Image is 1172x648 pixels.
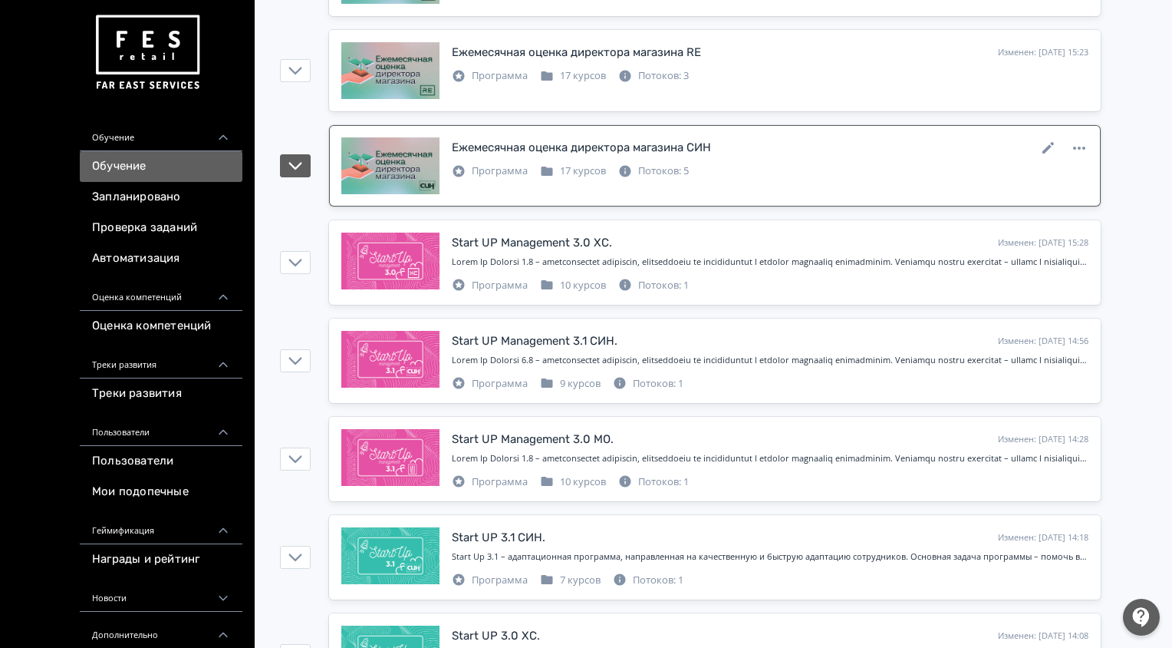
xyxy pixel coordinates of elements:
div: Пользователи [80,409,242,446]
div: Изменен: [DATE] 15:23 [998,46,1088,59]
div: 9 курсов [540,376,601,392]
a: Награды и рейтинг [80,544,242,575]
div: Программа [452,376,528,392]
div: Start UP 3.1 СИН. [452,529,545,547]
div: Потоков: 1 [613,376,683,392]
div: Изменен: [DATE] 14:18 [998,531,1088,544]
div: 10 курсов [540,474,606,490]
div: Ежемесячная оценка директора магазина RE [452,44,701,61]
div: 17 курсов [540,164,606,179]
div: Start UP Management 3.1 СИН. [452,332,617,350]
div: Потоков: 1 [618,474,689,490]
div: Start UP 3.0 ХС. [452,627,540,645]
div: Потоков: 3 [618,68,689,84]
a: Оценка компетенций [80,311,242,342]
div: Новости [80,575,242,612]
div: Геймификация [80,507,242,544]
div: Start Up Manager 3.0 – адаптационная программа, направленная на качественную и быструю адаптацию ... [452,256,1088,269]
div: Start UP Management 3.0 XC. [452,234,612,252]
a: Обучение [80,151,242,182]
div: Программа [452,474,528,490]
div: Start Up Manager 3.0 – адаптационная программа, направленная на качественную и быструю адаптацию ... [452,452,1088,465]
div: Потоков: 1 [618,278,689,293]
div: Потоков: 1 [613,573,683,588]
a: Проверка заданий [80,213,242,243]
div: Ежемесячная оценка директора магазина СИН [452,139,711,157]
img: https://files.teachbase.ru/system/account/57463/logo/medium-936fc5084dd2c598f50a98b9cbe0469a.png [92,9,202,96]
div: 17 курсов [540,68,606,84]
div: Обучение [80,114,242,151]
div: Потоков: 5 [618,164,689,179]
div: Изменен: [DATE] 14:56 [998,335,1088,348]
a: Запланировано [80,182,242,213]
div: Изменен: [DATE] 14:28 [998,433,1088,446]
a: Автоматизация [80,243,242,274]
div: Треки развития [80,342,242,379]
div: Start Up Manager 3.1 – адаптационная программа, направленная на качественную и быструю адаптацию ... [452,354,1088,367]
a: Треки развития [80,379,242,409]
a: Пользователи [80,446,242,477]
a: Мои подопечные [80,477,242,507]
div: Программа [452,68,528,84]
div: 7 курсов [540,573,601,588]
div: Программа [452,278,528,293]
div: Start UP Management 3.0 МО. [452,431,614,448]
div: Изменен: [DATE] 15:28 [998,236,1088,250]
div: Изменен: [DATE] 14:08 [998,630,1088,643]
div: 10 курсов [540,278,606,293]
div: Программа [452,164,528,179]
div: Программа [452,573,528,588]
div: Оценка компетенций [80,274,242,311]
div: Start Up 3.1 – адаптационная программа, направленная на качественную и быструю адаптацию сотрудни... [452,550,1088,564]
